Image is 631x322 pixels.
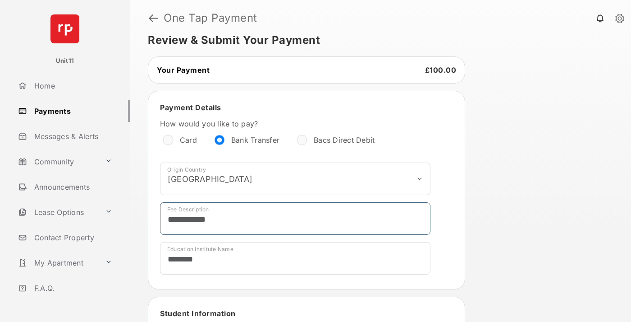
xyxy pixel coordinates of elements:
label: Bank Transfer [231,135,279,145]
a: Contact Property [14,227,130,248]
label: How would you like to pay? [160,119,430,128]
a: Payments [14,100,130,122]
a: Lease Options [14,201,101,223]
h5: Review & Submit Your Payment [148,35,606,46]
a: My Apartment [14,252,101,274]
p: Unit11 [56,56,74,65]
a: Home [14,75,130,97]
a: Messages & Alerts [14,126,130,147]
a: Community [14,151,101,173]
span: Student Information [160,309,236,318]
span: Your Payment [157,65,210,75]
label: Card [180,135,197,145]
strong: One Tap Payment [164,13,257,23]
span: £100.00 [425,65,457,75]
img: svg+xml;base64,PHN2ZyB4bWxucz0iaHR0cDovL3d3dy53My5vcmcvMjAwMC9zdmciIHdpZHRoPSI2NCIgaGVpZ2h0PSI2NC... [50,14,79,43]
a: Announcements [14,176,130,198]
label: Bacs Direct Debit [314,135,375,145]
a: F.A.Q. [14,277,130,299]
span: Payment Details [160,103,221,112]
